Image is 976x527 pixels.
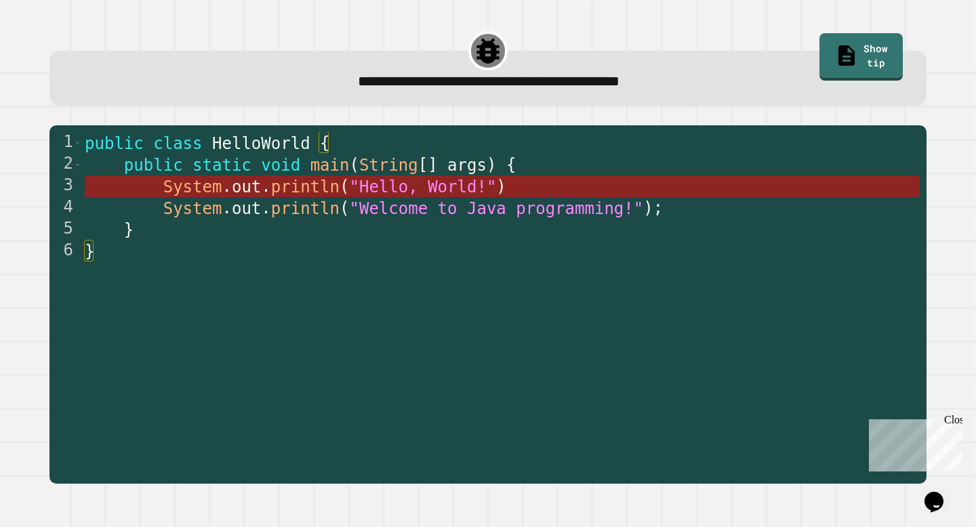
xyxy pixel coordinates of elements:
[49,219,82,240] div: 5
[163,199,222,218] span: System
[85,134,144,153] span: public
[350,177,497,196] span: "Hello, World!"
[74,132,81,154] span: Toggle code folding, rows 1 through 6
[49,132,82,154] div: 1
[153,134,202,153] span: class
[5,5,94,86] div: Chat with us now!Close
[271,199,340,218] span: println
[310,156,350,175] span: main
[74,154,81,175] span: Toggle code folding, rows 2 through 5
[350,199,644,218] span: "Welcome to Java programming!"
[447,156,487,175] span: args
[212,134,310,153] span: HelloWorld
[819,33,902,81] a: Show tip
[271,177,340,196] span: println
[49,240,82,262] div: 6
[262,156,301,175] span: void
[49,197,82,219] div: 4
[124,156,183,175] span: public
[192,156,251,175] span: static
[359,156,418,175] span: String
[49,154,82,175] div: 2
[49,175,82,197] div: 3
[232,199,261,218] span: out
[919,473,962,513] iframe: chat widget
[863,414,962,471] iframe: chat widget
[232,177,261,196] span: out
[163,177,222,196] span: System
